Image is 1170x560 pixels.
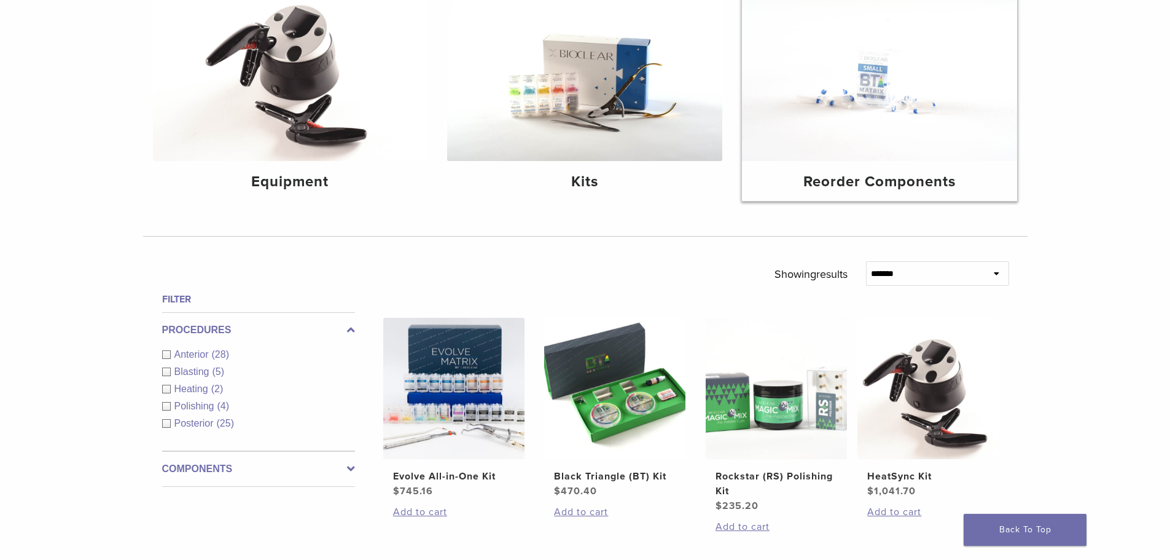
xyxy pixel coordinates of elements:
[162,462,355,476] label: Components
[716,500,759,512] bdi: 235.20
[752,171,1007,193] h4: Reorder Components
[162,323,355,337] label: Procedures
[217,401,229,411] span: (4)
[174,401,217,411] span: Polishing
[857,318,1000,499] a: HeatSync KitHeatSync Kit $1,041.70
[554,485,561,497] span: $
[554,469,676,484] h2: Black Triangle (BT) Kit
[857,318,999,459] img: HeatSync Kit
[705,318,848,513] a: Rockstar (RS) Polishing KitRockstar (RS) Polishing Kit $235.20
[554,505,676,519] a: Add to cart: “Black Triangle (BT) Kit”
[174,418,217,428] span: Posterior
[211,384,224,394] span: (2)
[964,514,1086,546] a: Back To Top
[706,318,847,459] img: Rockstar (RS) Polishing Kit
[867,469,989,484] h2: HeatSync Kit
[174,384,211,394] span: Heating
[162,292,355,307] h4: Filter
[867,485,874,497] span: $
[716,500,722,512] span: $
[867,505,989,519] a: Add to cart: “HeatSync Kit”
[393,485,400,497] span: $
[393,469,515,484] h2: Evolve All-in-One Kit
[163,171,418,193] h4: Equipment
[393,505,515,519] a: Add to cart: “Evolve All-in-One Kit”
[457,171,712,193] h4: Kits
[867,485,916,497] bdi: 1,041.70
[544,318,687,499] a: Black Triangle (BT) KitBlack Triangle (BT) Kit $470.40
[716,519,837,534] a: Add to cart: “Rockstar (RS) Polishing Kit”
[393,485,433,497] bdi: 745.16
[554,485,597,497] bdi: 470.40
[212,349,229,360] span: (28)
[774,261,848,287] p: Showing results
[217,418,234,428] span: (25)
[383,318,526,499] a: Evolve All-in-One KitEvolve All-in-One Kit $745.16
[544,318,685,459] img: Black Triangle (BT) Kit
[383,318,525,459] img: Evolve All-in-One Kit
[174,349,212,360] span: Anterior
[716,469,837,499] h2: Rockstar (RS) Polishing Kit
[212,366,224,377] span: (5)
[174,366,213,377] span: Blasting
